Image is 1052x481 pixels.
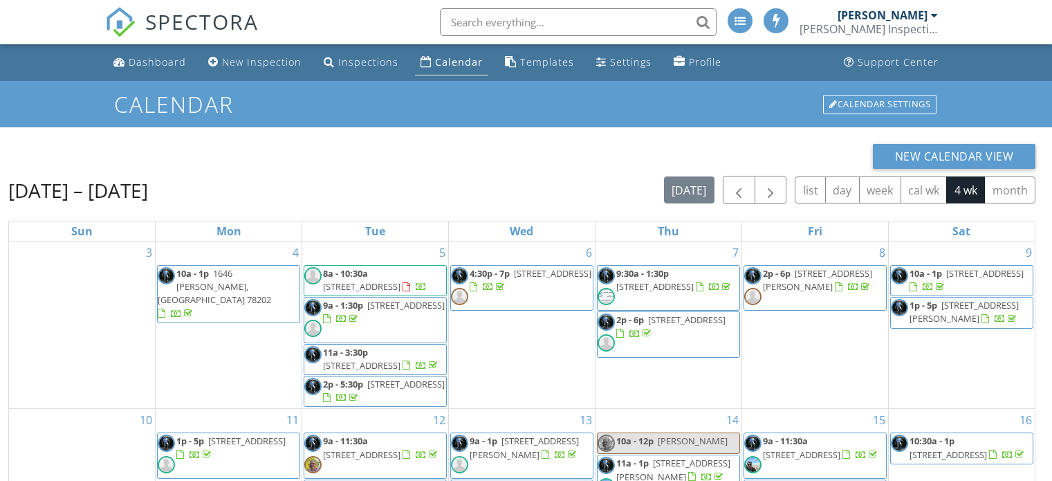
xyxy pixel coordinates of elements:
a: 10a - 1p [STREET_ADDRESS] [890,265,1033,296]
span: [STREET_ADDRESS] [514,267,591,280]
a: 9:30a - 1:30p [STREET_ADDRESS] [616,267,733,293]
td: Go to August 5, 2025 [302,242,449,409]
td: Go to August 4, 2025 [156,242,302,409]
a: Monday [214,221,244,241]
a: Go to August 15, 2025 [870,409,888,431]
button: [DATE] [664,176,714,203]
span: [STREET_ADDRESS] [648,314,726,326]
img: default-user-f0147aede5fd5fa78ca7ade42f37bd4542148d508eef1c3d3ea960f66861d68b.jpg [451,456,468,473]
a: 1p - 5p [STREET_ADDRESS] [176,435,286,460]
a: Go to August 9, 2025 [1023,242,1035,264]
img: default-user-f0147aede5fd5fa78ca7ade42f37bd4542148d508eef1c3d3ea960f66861d68b.jpg [598,334,615,352]
a: Wednesday [507,221,536,241]
button: Previous [723,176,755,204]
a: 4:30p - 7p [STREET_ADDRESS] [470,267,591,293]
td: Go to August 6, 2025 [449,242,596,409]
a: Go to August 3, 2025 [143,242,155,264]
img: circl_pic.jpeg [451,267,468,284]
div: Profile [689,55,721,69]
a: Settings [591,50,657,75]
button: 4 wk [946,176,985,203]
a: Calendar Settings [822,93,938,116]
a: 9a - 11:30a [STREET_ADDRESS] [763,435,880,460]
a: Sunday [68,221,95,241]
img: default-user-f0147aede5fd5fa78ca7ade42f37bd4542148d508eef1c3d3ea960f66861d68b.jpg [304,320,322,337]
a: 9a - 1:30p [STREET_ADDRESS] [323,299,445,325]
a: 1p - 5p [STREET_ADDRESS] [157,433,300,478]
img: license_picture.jpg [598,288,615,305]
span: 9a - 11:30a [323,435,368,447]
a: 8a - 10:30a [STREET_ADDRESS] [304,265,447,296]
img: kanakprofile_image0.jpg [304,456,322,473]
button: day [825,176,860,203]
a: 11a - 3:30p [STREET_ADDRESS] [323,346,440,372]
img: 20231220_142457.jpg [744,456,762,473]
span: 9a - 1:30p [323,299,363,311]
div: Templates [520,55,574,69]
img: circl_pic.jpeg [891,267,908,284]
a: Go to August 11, 2025 [284,409,302,431]
td: Go to August 3, 2025 [9,242,156,409]
div: [PERSON_NAME] [838,8,928,22]
a: 9a - 11:30a [STREET_ADDRESS] [304,433,447,478]
span: 10a - 1p [176,267,209,280]
span: 9a - 11:30a [763,435,808,447]
div: Settings [610,55,652,69]
a: Go to August 10, 2025 [137,409,155,431]
a: Templates [499,50,580,75]
a: Dashboard [108,50,192,75]
img: circl_pic.jpeg [598,314,615,331]
img: circl_pic.jpeg [158,435,175,452]
a: Go to August 12, 2025 [430,409,448,431]
span: 10a - 1p [910,267,942,280]
input: Search everything... [440,8,717,36]
img: circl_pic.jpeg [744,267,762,284]
span: 1p - 5p [176,435,204,447]
a: 9a - 1p [STREET_ADDRESS][PERSON_NAME] [470,435,579,460]
span: 2p - 5:30p [323,378,363,390]
a: Calendar [415,50,488,75]
img: default-user-f0147aede5fd5fa78ca7ade42f37bd4542148d508eef1c3d3ea960f66861d68b.jpg [744,288,762,305]
a: 1p - 5p [STREET_ADDRESS][PERSON_NAME] [910,299,1019,325]
span: 9a - 1p [470,435,497,447]
a: Go to August 14, 2025 [723,409,741,431]
a: 8a - 10:30a [STREET_ADDRESS] [323,267,427,293]
a: Go to August 4, 2025 [290,242,302,264]
a: 2p - 6p [STREET_ADDRESS][PERSON_NAME] [763,267,872,293]
span: 8a - 10:30a [323,267,368,280]
span: 2p - 6p [763,267,791,280]
span: [STREET_ADDRESS] [323,448,400,461]
a: Profile [668,50,727,75]
span: [PERSON_NAME] [658,435,728,447]
a: 2p - 6p [STREET_ADDRESS] [616,314,726,339]
button: week [859,176,901,203]
div: Bain Inspection Service LLC [800,22,938,36]
span: 2p - 6p [616,314,644,326]
a: Go to August 13, 2025 [577,409,595,431]
a: 9a - 1p [STREET_ADDRESS][PERSON_NAME] [450,433,593,478]
a: 2p - 5:30p [STREET_ADDRESS] [323,378,445,403]
a: Friday [805,221,825,241]
button: list [795,176,826,203]
td: Go to August 9, 2025 [888,242,1035,409]
span: [STREET_ADDRESS] [367,378,445,390]
td: Go to August 8, 2025 [741,242,888,409]
span: [STREET_ADDRESS] [616,280,694,293]
a: Saturday [950,221,973,241]
a: New Inspection [203,50,307,75]
img: kanakprofile_image0.jpg [598,435,615,452]
a: 11a - 3:30p [STREET_ADDRESS] [304,344,447,375]
img: default-user-f0147aede5fd5fa78ca7ade42f37bd4542148d508eef1c3d3ea960f66861d68b.jpg [304,267,322,284]
a: Go to August 6, 2025 [583,242,595,264]
a: Support Center [838,50,944,75]
div: Inspections [338,55,398,69]
a: Go to August 16, 2025 [1017,409,1035,431]
img: circl_pic.jpeg [304,299,322,316]
div: Calendar Settings [823,95,936,114]
a: Go to August 8, 2025 [876,242,888,264]
a: 10a - 1p 1646 [PERSON_NAME], [GEOGRAPHIC_DATA] 78202 [157,265,300,323]
img: circl_pic.jpeg [891,299,908,316]
span: [STREET_ADDRESS] [910,448,987,461]
a: 2p - 6p [STREET_ADDRESS][PERSON_NAME] [744,265,887,311]
span: [STREET_ADDRESS][PERSON_NAME] [910,299,1019,325]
